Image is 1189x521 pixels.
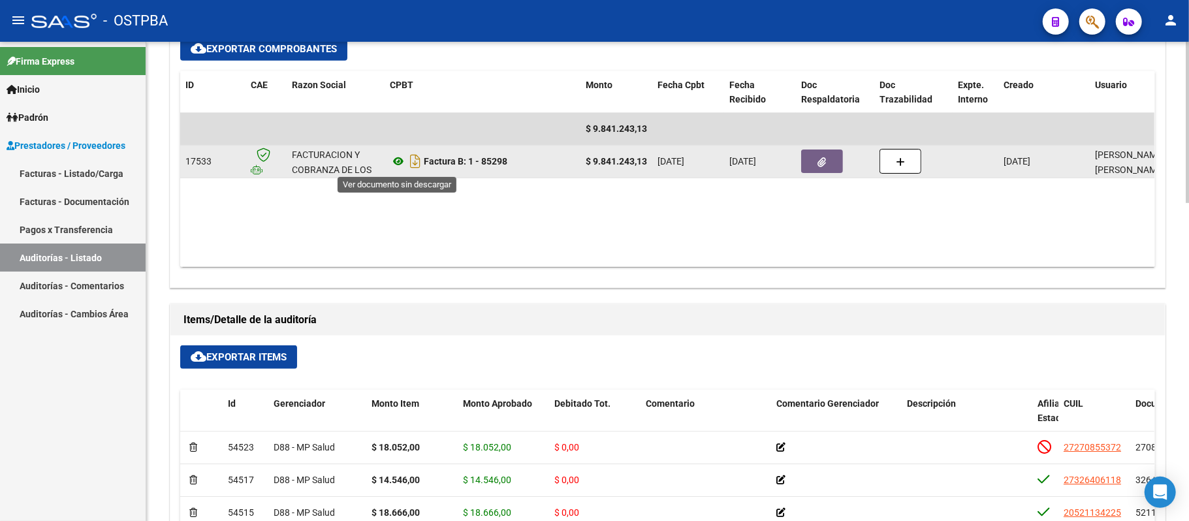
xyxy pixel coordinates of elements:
span: Usuario [1095,80,1127,90]
datatable-header-cell: Comentario [641,390,771,447]
span: 54523 [228,442,254,452]
span: Expte. Interno [958,80,988,105]
span: Inicio [7,82,40,97]
span: Afiliado Estado [1038,398,1070,424]
datatable-header-cell: Debitado Tot. [549,390,641,447]
span: 54517 [228,475,254,485]
span: 54515 [228,507,254,518]
i: Descargar documento [407,151,424,172]
mat-icon: cloud_download [191,40,206,56]
span: 27085537 [1135,442,1177,452]
span: Prestadores / Proveedores [7,138,125,153]
span: Debitado Tot. [554,398,610,409]
span: Descripción [907,398,956,409]
datatable-header-cell: Afiliado Estado [1032,390,1058,447]
span: $ 18.666,00 [463,507,511,518]
span: CPBT [390,80,413,90]
span: CAE [251,80,268,90]
span: Padrón [7,110,48,125]
span: ID [185,80,194,90]
span: $ 0,00 [554,475,579,485]
span: Comentario [646,398,695,409]
button: Exportar Comprobantes [180,37,347,61]
strong: $ 9.841.243,13 [586,156,647,166]
span: Fecha Cpbt [658,80,705,90]
datatable-header-cell: Doc Trazabilidad [874,71,953,114]
span: 27326406118 [1064,475,1121,485]
span: 17533 [185,156,212,166]
span: $ 0,00 [554,442,579,452]
span: Doc Trazabilidad [880,80,932,105]
span: Firma Express [7,54,74,69]
span: [DATE] [729,156,756,166]
span: Monto Aprobado [463,398,532,409]
span: D88 - MP Salud [274,475,335,485]
span: D88 - MP Salud [274,507,335,518]
mat-icon: person [1163,12,1179,28]
mat-icon: menu [10,12,26,28]
strong: $ 18.052,00 [372,442,420,452]
datatable-header-cell: Id [223,390,268,447]
datatable-header-cell: Monto Aprobado [458,390,549,447]
span: $ 14.546,00 [463,475,511,485]
datatable-header-cell: Monto [580,71,652,114]
span: $ 9.841.243,13 [586,123,647,134]
span: Documento [1135,398,1183,409]
span: Gerenciador [274,398,325,409]
div: Open Intercom Messenger [1145,477,1176,508]
span: Fecha Recibido [729,80,766,105]
datatable-header-cell: CAE [246,71,287,114]
span: $ 18.052,00 [463,442,511,452]
mat-icon: cloud_download [191,349,206,364]
span: Razon Social [292,80,346,90]
strong: Factura B: 1 - 85298 [424,156,507,166]
datatable-header-cell: Doc Respaldatoria [796,71,874,114]
span: Monto [586,80,612,90]
datatable-header-cell: Creado [998,71,1090,114]
span: Doc Respaldatoria [801,80,860,105]
span: 52113422 [1135,507,1177,518]
div: FACTURACION Y COBRANZA DE LOS EFECTORES PUBLICOS S.E. [292,148,379,207]
h1: Items/Detalle de la auditoría [183,309,1152,330]
span: Creado [1004,80,1034,90]
span: - OSTPBA [103,7,168,35]
span: 32640611 [1135,475,1177,485]
datatable-header-cell: Monto Item [366,390,458,447]
datatable-header-cell: CUIL [1058,390,1130,447]
datatable-header-cell: Razon Social [287,71,385,114]
strong: $ 14.546,00 [372,475,420,485]
datatable-header-cell: Comentario Gerenciador [771,390,902,447]
datatable-header-cell: Descripción [902,390,1032,447]
datatable-header-cell: Fecha Cpbt [652,71,724,114]
span: Exportar Items [191,351,287,363]
datatable-header-cell: Gerenciador [268,390,366,447]
button: Exportar Items [180,345,297,369]
span: Exportar Comprobantes [191,43,337,55]
span: 20521134225 [1064,507,1121,518]
span: D88 - MP Salud [274,442,335,452]
datatable-header-cell: CPBT [385,71,580,114]
span: Monto Item [372,398,419,409]
strong: $ 18.666,00 [372,507,420,518]
span: $ 0,00 [554,507,579,518]
span: Id [228,398,236,409]
datatable-header-cell: Expte. Interno [953,71,998,114]
datatable-header-cell: Fecha Recibido [724,71,796,114]
span: Comentario Gerenciador [776,398,879,409]
span: CUIL [1064,398,1083,409]
datatable-header-cell: ID [180,71,246,114]
span: 27270855372 [1064,442,1121,452]
span: [DATE] [658,156,684,166]
span: [DATE] [1004,156,1030,166]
